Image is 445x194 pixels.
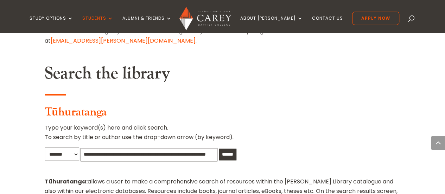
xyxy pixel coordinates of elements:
[51,37,196,45] a: [EMAIL_ADDRESS][PERSON_NAME][DOMAIN_NAME]
[30,16,73,32] a: Study Options
[240,16,303,32] a: About [PERSON_NAME]
[45,123,401,148] p: Type your keyword(s) here and click search. To search by title or author use the drop-down arrow ...
[122,16,172,32] a: Alumni & Friends
[179,7,231,30] img: Carey Baptist College
[82,16,113,32] a: Students
[312,16,343,32] a: Contact Us
[45,63,401,87] h2: Search the library
[45,177,88,186] strong: Tūhuratanga:
[352,12,399,25] a: Apply Now
[45,106,401,123] h3: Tūhuratanga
